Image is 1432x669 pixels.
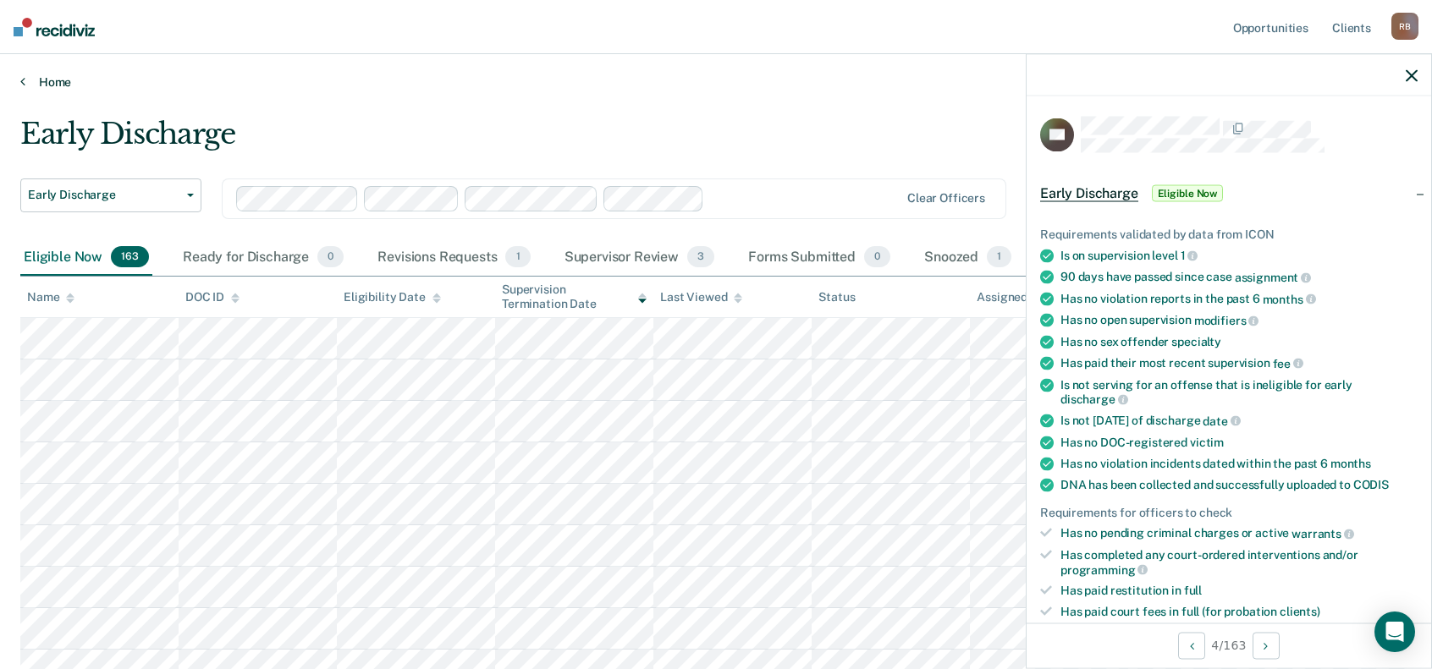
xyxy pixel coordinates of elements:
[1330,456,1371,469] span: months
[745,239,894,277] div: Forms Submitted
[561,239,719,277] div: Supervisor Review
[1060,562,1148,576] span: programming
[1060,605,1418,619] div: Has paid court fees in full (for probation
[1280,605,1320,618] span: clients)
[907,191,985,206] div: Clear officers
[28,188,180,202] span: Early Discharge
[977,290,1056,304] div: Assigned to
[1060,414,1418,429] div: Is not [DATE] of discharge
[111,246,149,268] span: 163
[14,18,95,36] img: Recidiviz
[1190,435,1224,448] span: victim
[987,246,1011,268] span: 1
[1263,292,1316,305] span: months
[1060,356,1418,371] div: Has paid their most recent supervision
[1235,271,1311,284] span: assignment
[1060,526,1418,541] div: Has no pending criminal charges or active
[1060,291,1418,306] div: Has no violation reports in the past 6
[1060,335,1418,349] div: Has no sex offender
[1060,392,1128,406] span: discharge
[1181,249,1198,262] span: 1
[1374,611,1415,652] div: Open Intercom Messenger
[818,290,855,304] div: Status
[1060,456,1418,470] div: Has no violation incidents dated within the past 6
[20,74,1412,90] a: Home
[20,117,1094,165] div: Early Discharge
[185,290,240,304] div: DOC ID
[20,239,152,277] div: Eligible Now
[1060,548,1418,577] div: Has completed any court-ordered interventions and/or
[1040,227,1418,241] div: Requirements validated by data from ICON
[864,246,890,268] span: 0
[1253,632,1280,659] button: Next Opportunity
[1292,527,1354,540] span: warrants
[1027,166,1431,220] div: Early DischargeEligible Now
[1060,377,1418,406] div: Is not serving for an offense that is ineligible for early
[27,290,74,304] div: Name
[502,282,647,311] div: Supervision Termination Date
[1040,505,1418,519] div: Requirements for officers to check
[1027,622,1431,667] div: 4 / 163
[687,246,714,268] span: 3
[921,239,1015,277] div: Snoozed
[317,246,344,268] span: 0
[1152,184,1224,201] span: Eligible Now
[1060,248,1418,263] div: Is on supervision level
[1194,314,1259,327] span: modifiers
[1040,184,1138,201] span: Early Discharge
[179,239,347,277] div: Ready for Discharge
[1391,13,1418,40] div: R B
[374,239,533,277] div: Revisions Requests
[344,290,441,304] div: Eligibility Date
[1060,477,1418,491] div: DNA has been collected and successfully uploaded to
[1184,584,1202,597] span: full
[1060,435,1418,449] div: Has no DOC-registered
[1353,477,1389,491] span: CODIS
[1273,356,1303,370] span: fee
[1060,313,1418,328] div: Has no open supervision
[1203,414,1240,427] span: date
[1060,270,1418,285] div: 90 days have passed since case
[1060,584,1418,598] div: Has paid restitution in
[660,290,742,304] div: Last Viewed
[505,246,530,268] span: 1
[1178,632,1205,659] button: Previous Opportunity
[1171,335,1221,348] span: specialty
